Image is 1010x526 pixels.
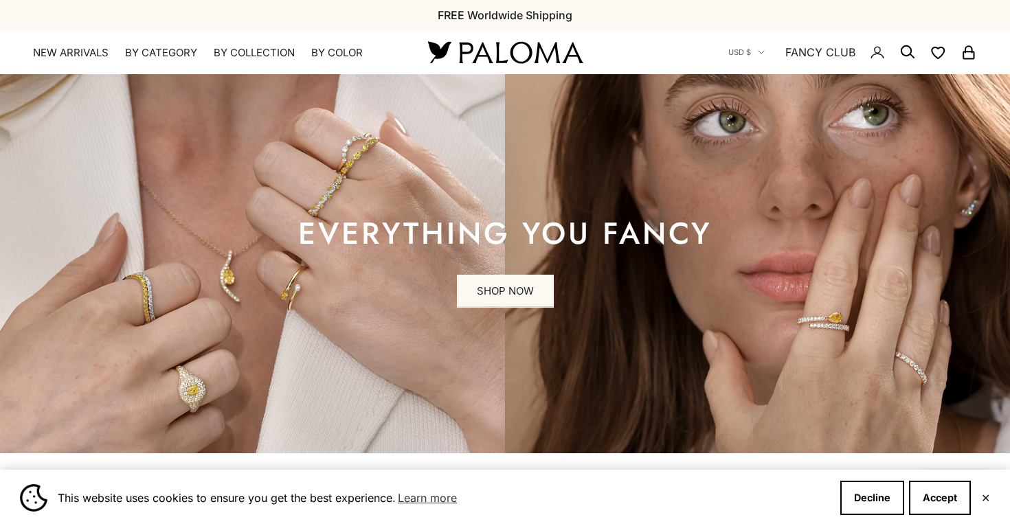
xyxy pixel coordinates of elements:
button: Decline [840,481,904,515]
p: EVERYTHING YOU FANCY [298,220,712,247]
a: SHOP NOW [457,275,554,308]
summary: By Collection [214,46,295,60]
a: NEW ARRIVALS [33,46,109,60]
summary: By Category [125,46,197,60]
nav: Primary navigation [33,46,395,60]
span: This website uses cookies to ensure you get the best experience. [58,488,829,508]
button: Close [981,494,990,502]
summary: By Color [311,46,363,60]
button: Accept [909,481,971,515]
nav: Secondary navigation [728,30,977,74]
button: USD $ [728,46,765,58]
a: FANCY CLUB [785,43,855,61]
p: FREE Worldwide Shipping [438,6,572,24]
span: USD $ [728,46,751,58]
a: Learn more [396,488,459,508]
img: Cookie banner [20,484,47,512]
